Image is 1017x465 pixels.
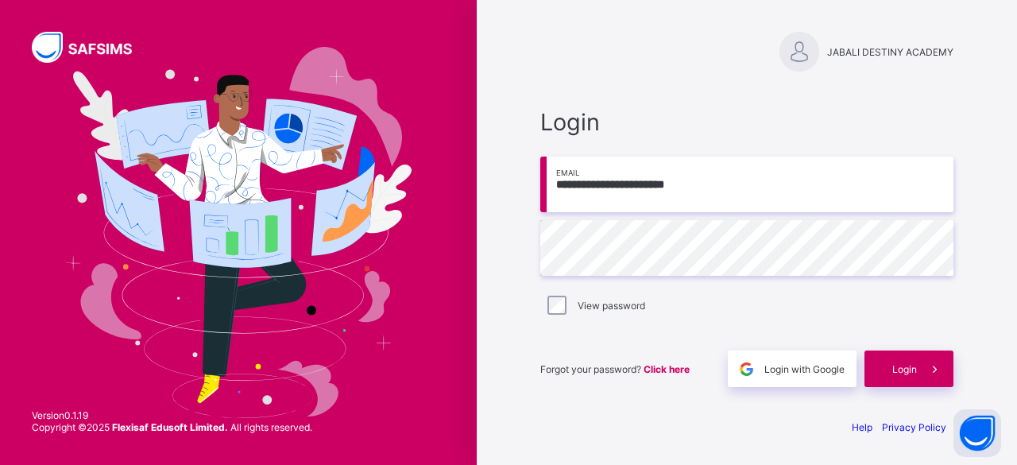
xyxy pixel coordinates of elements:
[644,363,690,375] a: Click here
[32,421,312,433] span: Copyright © 2025 All rights reserved.
[540,108,953,136] span: Login
[578,300,645,312] label: View password
[764,363,845,375] span: Login with Google
[852,421,872,433] a: Help
[32,409,312,421] span: Version 0.1.19
[32,32,151,63] img: SAFSIMS Logo
[827,46,953,58] span: JABALI DESTINY ACADEMY
[892,363,917,375] span: Login
[65,47,411,419] img: Hero Image
[953,409,1001,457] button: Open asap
[540,363,690,375] span: Forgot your password?
[882,421,946,433] a: Privacy Policy
[112,421,228,433] strong: Flexisaf Edusoft Limited.
[737,360,756,378] img: google.396cfc9801f0270233282035f929180a.svg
